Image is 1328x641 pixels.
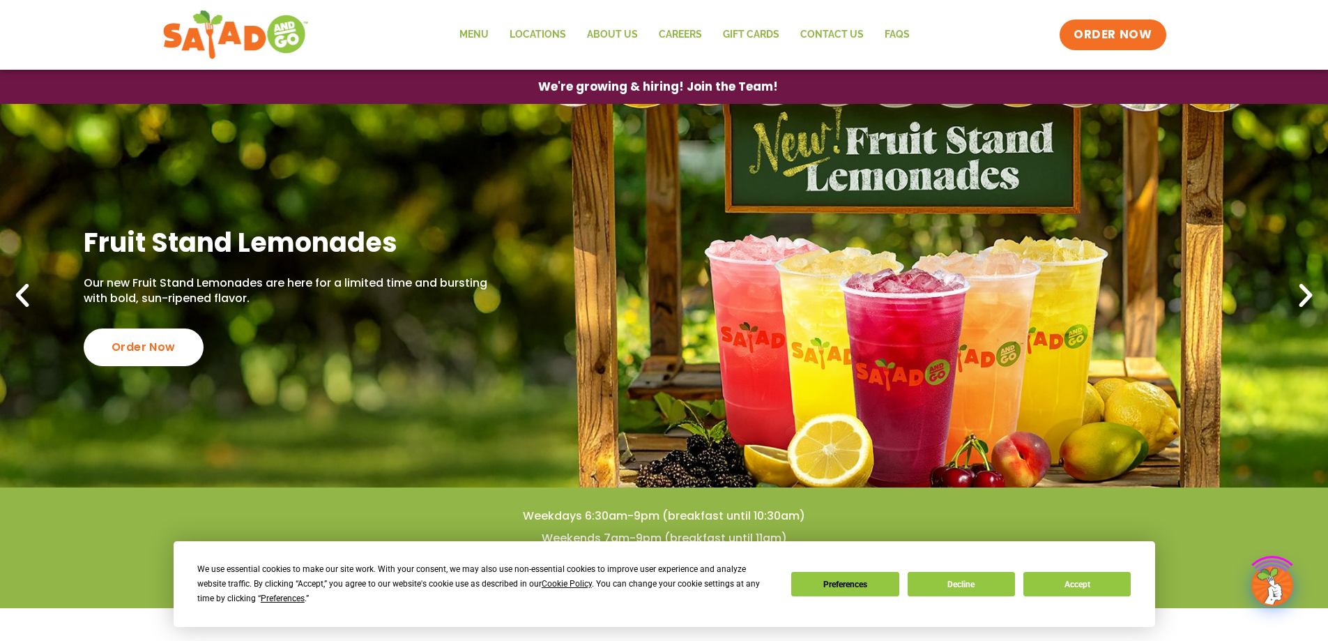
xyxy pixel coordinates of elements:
[84,225,494,259] h2: Fruit Stand Lemonades
[1060,20,1166,50] a: ORDER NOW
[517,70,799,103] a: We're growing & hiring! Join the Team!
[1074,27,1152,43] span: ORDER NOW
[174,541,1155,627] div: Cookie Consent Prompt
[449,19,920,51] nav: Menu
[1023,572,1131,596] button: Accept
[538,81,778,93] span: We're growing & hiring! Join the Team!
[791,572,899,596] button: Preferences
[28,531,1300,546] h4: Weekends 7am-9pm (breakfast until 11am)
[908,572,1015,596] button: Decline
[874,19,920,51] a: FAQs
[162,7,310,63] img: new-SAG-logo-768×292
[542,579,592,589] span: Cookie Policy
[648,19,712,51] a: Careers
[261,594,305,603] span: Preferences
[84,329,204,366] div: Order Now
[577,19,648,51] a: About Us
[197,562,774,606] div: We use essential cookies to make our site work. With your consent, we may also use non-essential ...
[449,19,499,51] a: Menu
[28,508,1300,524] h4: Weekdays 6:30am-9pm (breakfast until 10:30am)
[712,19,790,51] a: GIFT CARDS
[499,19,577,51] a: Locations
[84,276,494,307] p: Our new Fruit Stand Lemonades are here for a limited time and bursting with bold, sun-ripened fla...
[790,19,874,51] a: Contact Us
